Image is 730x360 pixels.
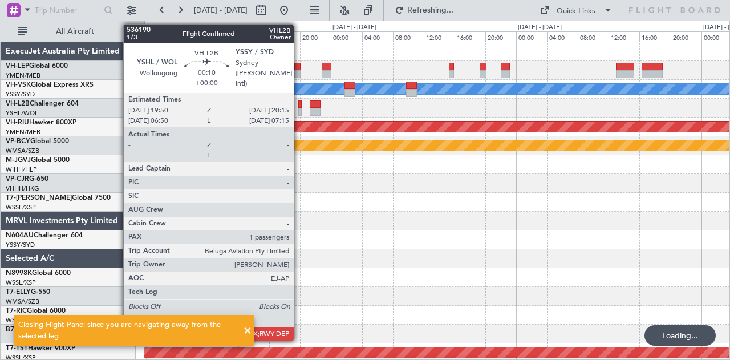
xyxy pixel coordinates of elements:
a: N8998KGlobal 6000 [6,270,71,277]
div: Closing Flight Panel since you are navigating away from the selected leg [18,319,237,342]
div: - [238,278,259,285]
a: VH-LEPGlobal 6000 [6,63,68,70]
div: 04:00 [547,31,578,42]
a: YSSY/SYD [6,241,35,249]
a: VP-BCYGlobal 5000 [6,138,69,145]
a: VP-CJRG-650 [6,176,48,183]
div: 00:00 [146,31,177,42]
div: 16:00 [269,31,300,42]
span: All Aircraft [30,27,120,35]
div: 00:00 [516,31,547,42]
a: YSHL/WOL [6,109,38,118]
a: M-JGVJGlobal 5000 [6,157,70,164]
div: ZBAA [259,270,281,277]
span: Refreshing... [407,6,455,14]
div: 04:00 [177,31,208,42]
a: VHHH/HKG [6,184,39,193]
span: VH-VSK [6,82,31,88]
a: WSSL/XSP [6,203,36,212]
a: WIHH/HLP [6,165,37,174]
div: 08:00 [393,31,424,42]
div: 16:00 [455,31,485,42]
a: VH-RIUHawker 800XP [6,119,76,126]
div: 20:00 [300,31,331,42]
span: T7-ELLY [6,289,31,296]
a: N604AUChallenger 604 [6,232,83,239]
div: [DATE] - [DATE] [332,23,376,33]
a: VH-L2BChallenger 604 [6,100,79,107]
button: Quick Links [534,1,618,19]
a: WMSA/SZB [6,297,39,306]
button: All Aircraft [13,22,124,41]
span: [DATE] - [DATE] [194,5,248,15]
a: YMEN/MEB [6,128,40,136]
a: WSSL/XSP [6,278,36,287]
div: 08:00 [208,31,238,42]
span: T7-[PERSON_NAME] [6,195,72,201]
div: 00:00 [331,31,362,42]
a: WMSA/SZB [6,147,39,155]
div: 20:00 [671,31,701,42]
span: VP-CJR [6,176,29,183]
div: - [259,278,281,285]
a: VH-VSKGlobal Express XRS [6,82,94,88]
div: 12:00 [609,31,639,42]
div: Loading... [644,325,716,346]
div: 16:00 [639,31,670,42]
a: YSSY/SYD [6,90,35,99]
div: WSSL [238,270,259,277]
span: N604AU [6,232,34,239]
button: Refreshing... [390,1,458,19]
input: Trip Number [35,2,100,19]
a: T7-[PERSON_NAME]Global 7500 [6,195,111,201]
span: N8998K [6,270,32,277]
span: VH-RIU [6,119,29,126]
div: 08:00 [578,31,609,42]
div: 04:00 [362,31,393,42]
div: [DATE] - [DATE] [518,23,562,33]
div: 12:00 [238,31,269,42]
div: 12:00 [424,31,455,42]
a: YMEN/MEB [6,71,40,80]
span: VH-L2B [6,100,30,107]
div: [DATE] - [DATE] [148,23,192,33]
a: T7-ELLYG-550 [6,289,50,296]
span: VH-LEP [6,63,29,70]
span: VP-BCY [6,138,30,145]
div: 20:00 [485,31,516,42]
span: M-JGVJ [6,157,31,164]
div: Quick Links [557,6,595,17]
